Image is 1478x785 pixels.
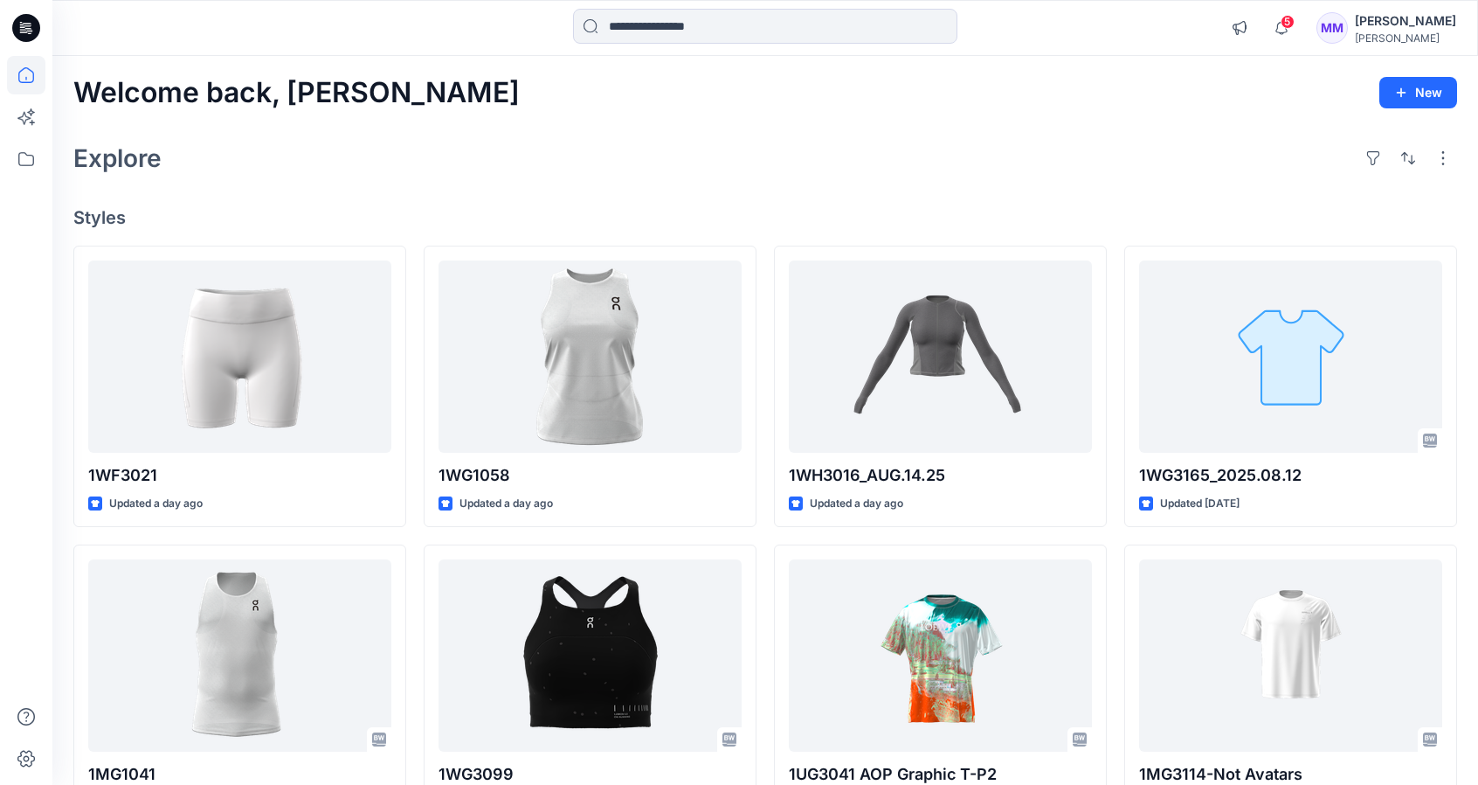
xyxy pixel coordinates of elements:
[439,559,742,752] a: 1WG3099
[789,559,1092,752] a: 1UG3041 AOP Graphic T-P2
[789,261,1092,453] a: 1WH3016_AUG.14.25
[1160,495,1240,513] p: Updated [DATE]
[88,261,391,453] a: 1WF3021
[1355,31,1456,45] div: [PERSON_NAME]
[109,495,203,513] p: Updated a day ago
[439,261,742,453] a: 1WG1058
[1139,559,1442,752] a: 1MG3114-Not Avatars
[1281,15,1295,29] span: 5
[439,463,742,488] p: 1WG1058
[73,77,520,109] h2: Welcome back, [PERSON_NAME]
[88,559,391,752] a: 1MG1041
[789,463,1092,488] p: 1WH3016_AUG.14.25
[1316,12,1348,44] div: MM
[88,463,391,488] p: 1WF3021
[1139,261,1442,453] a: 1WG3165_2025.08.12
[73,207,1457,228] h4: Styles
[1379,77,1457,108] button: New
[810,495,903,513] p: Updated a day ago
[1355,10,1456,31] div: [PERSON_NAME]
[1139,463,1442,488] p: 1WG3165_2025.08.12
[459,495,553,513] p: Updated a day ago
[73,144,162,172] h2: Explore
